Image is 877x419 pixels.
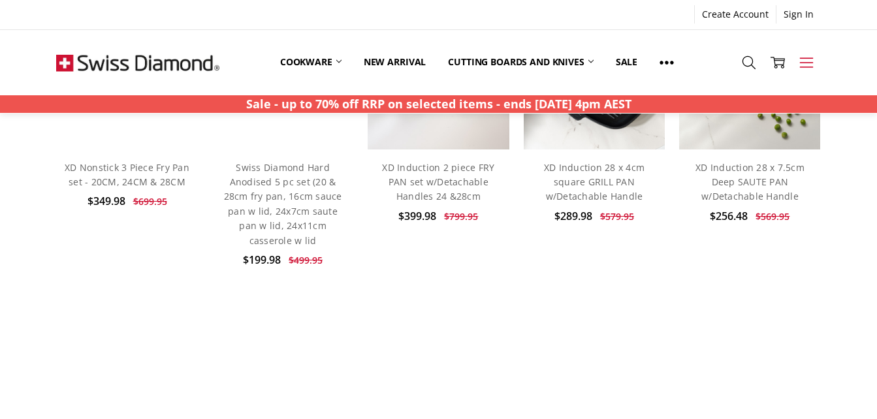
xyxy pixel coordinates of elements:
[444,210,478,223] span: $799.95
[776,5,821,23] a: Sign In
[648,48,685,77] a: Show All
[437,48,605,76] a: Cutting boards and knives
[88,194,125,208] span: $349.98
[56,399,820,412] p: Fall In Love With Your Kitchen Again
[695,5,776,23] a: Create Account
[246,96,631,112] strong: Sale - up to 70% off RRP on selected items - ends [DATE] 4pm AEST
[600,210,634,223] span: $579.95
[398,209,436,223] span: $399.98
[353,48,437,76] a: New arrival
[710,209,748,223] span: $256.48
[756,210,789,223] span: $569.95
[56,30,219,95] img: Free Shipping On Every Order
[269,48,353,76] a: Cookware
[544,161,645,203] a: XD Induction 28 x 4cm square GRILL PAN w/Detachable Handle
[605,48,648,76] a: Sale
[289,254,323,266] span: $499.95
[65,161,189,188] a: XD Nonstick 3 Piece Fry Pan set - 20CM, 24CM & 28CM
[56,367,820,392] h2: BEST SELLERS
[554,209,592,223] span: $289.98
[382,161,494,203] a: XD Induction 2 piece FRY PAN set w/Detachable Handles 24 &28cm
[133,195,167,208] span: $699.95
[224,161,342,247] a: Swiss Diamond Hard Anodised 5 pc set (20 & 28cm fry pan, 16cm sauce pan w lid, 24x7cm saute pan w...
[243,253,281,267] span: $199.98
[695,161,805,203] a: XD Induction 28 x 7.5cm Deep SAUTE PAN w/Detachable Handle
